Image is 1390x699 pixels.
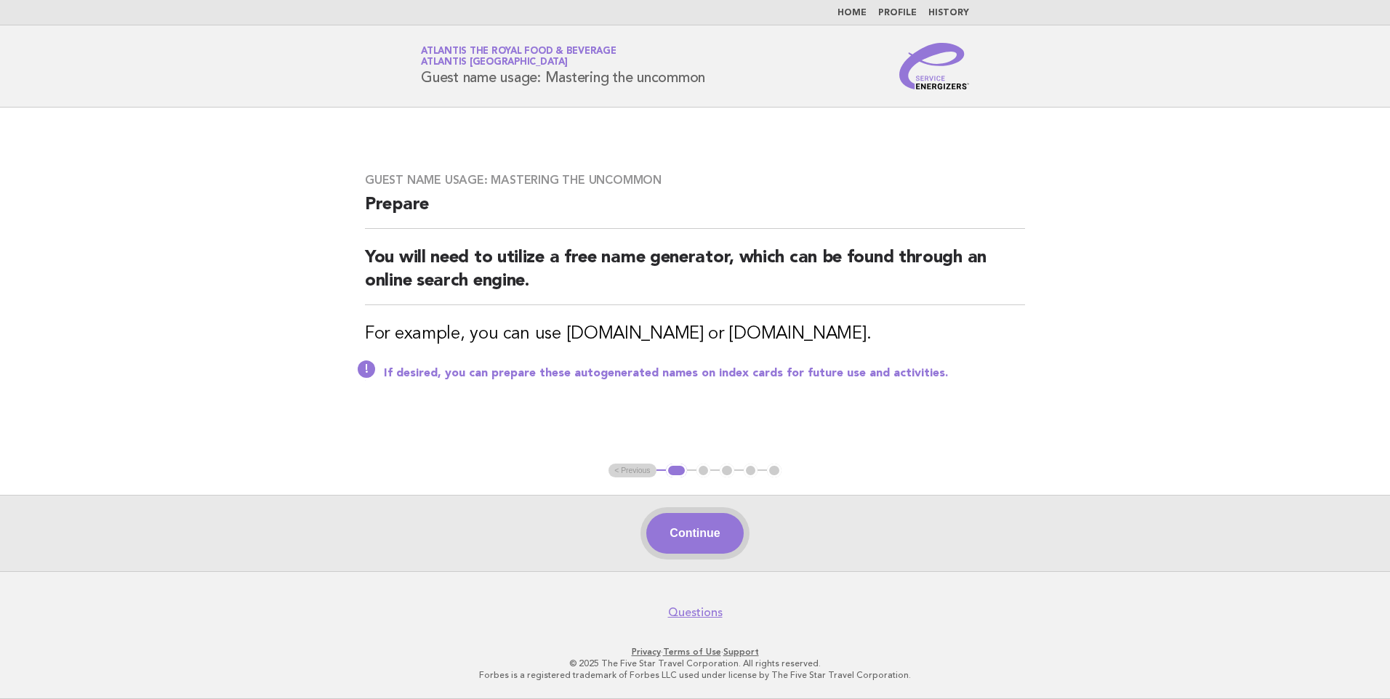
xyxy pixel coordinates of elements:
[899,43,969,89] img: Service Energizers
[250,646,1140,658] p: · ·
[421,47,616,67] a: Atlantis the Royal Food & BeverageAtlantis [GEOGRAPHIC_DATA]
[837,9,867,17] a: Home
[723,647,759,657] a: Support
[421,47,705,85] h1: Guest name usage: Mastering the uncommon
[365,246,1025,305] h2: You will need to utilize a free name generator, which can be found through an online search engine.
[421,58,568,68] span: Atlantis [GEOGRAPHIC_DATA]
[646,513,743,554] button: Continue
[632,647,661,657] a: Privacy
[365,193,1025,229] h2: Prepare
[878,9,917,17] a: Profile
[365,323,1025,346] h3: For example, you can use [DOMAIN_NAME] or [DOMAIN_NAME].
[250,658,1140,669] p: © 2025 The Five Star Travel Corporation. All rights reserved.
[365,173,1025,187] h3: Guest name usage: Mastering the uncommon
[666,464,687,478] button: 1
[928,9,969,17] a: History
[250,669,1140,681] p: Forbes is a registered trademark of Forbes LLC used under license by The Five Star Travel Corpora...
[384,366,1025,381] p: If desired, you can prepare these autogenerated names on index cards for future use and activities.
[668,605,723,620] a: Questions
[663,647,721,657] a: Terms of Use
